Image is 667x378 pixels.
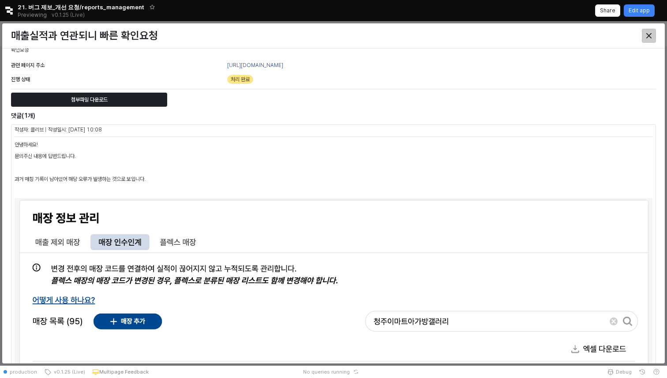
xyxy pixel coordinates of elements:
h6: 댓글(1개) [11,112,438,120]
button: Multipage Feedback [89,366,152,378]
p: 문의주신 내용에 답변드립니다. [15,152,652,160]
span: v0.1.25 (Live) [51,368,85,375]
button: Reset app state [352,369,360,374]
button: Share app [595,4,620,17]
span: production [10,368,37,375]
p: Share [600,7,615,14]
button: v0.1.25 (Live) [41,366,89,378]
span: Previewing [18,11,47,19]
a: [URL][DOMAIN_NAME] [227,62,283,68]
p: 안녕하세요! [15,141,652,149]
p: Edit app [629,7,650,14]
button: History [635,366,649,378]
span: No queries running [303,368,350,375]
div: Previewing v0.1.25 (Live) [18,9,90,21]
button: Edit app [624,4,655,17]
span: Debug [616,368,632,375]
button: Debug [603,366,635,378]
p: Multipage Feedback [99,368,149,375]
button: Add app to favorites [148,3,157,11]
p: 과거 매칭 기록이 남아있어 해당 오류가 발생하는 것으로 보입니다. [15,175,652,183]
button: 첨부파일 다운로드 [11,93,167,107]
span: 관련 페이지 주소 [11,62,45,68]
p: 확인요청 [11,46,656,54]
button: Help [649,366,663,378]
button: Close [642,29,656,43]
span: 처리 완료 [231,75,250,84]
button: Releases and History [47,9,90,21]
p: 작성자: 클리브 | 작성일시: [DATE] 10:08 [15,126,491,134]
p: 첨부파일 다운로드 [71,96,108,103]
span: 21. 버그 제보_개선 요청/reports_management [18,3,144,11]
h3: 매출실적과 연관되니 빠른 확인요청 [11,30,493,42]
span: 진행 상태 [11,76,30,82]
p: v0.1.25 (Live) [52,11,85,19]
